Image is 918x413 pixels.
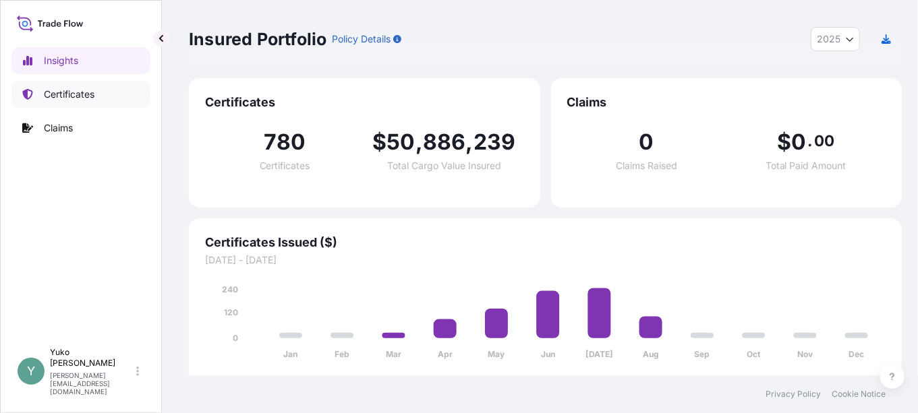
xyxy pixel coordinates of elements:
[11,47,150,74] a: Insights
[50,371,134,395] p: [PERSON_NAME][EMAIL_ADDRESS][DOMAIN_NAME]
[639,131,654,153] span: 0
[474,131,516,153] span: 239
[11,115,150,141] a: Claims
[372,131,386,153] span: $
[695,350,710,360] tspan: Sep
[11,81,150,108] a: Certificates
[205,234,886,251] span: Certificates Issued ($)
[44,121,73,135] p: Claims
[466,131,474,153] span: ,
[766,389,821,400] a: Privacy Policy
[332,32,391,46] p: Policy Details
[817,32,840,46] span: 2025
[44,88,94,101] p: Certificates
[387,161,501,170] span: Total Cargo Value Insured
[284,350,298,360] tspan: Jan
[832,389,886,400] a: Cookie Notice
[205,94,524,110] span: Certificates
[415,131,423,153] span: ,
[27,364,35,378] span: Y
[791,131,806,153] span: 0
[811,27,860,51] button: Year Selector
[224,307,238,317] tspan: 120
[423,131,466,153] span: 886
[233,333,238,343] tspan: 0
[438,350,453,360] tspan: Apr
[44,54,78,67] p: Insights
[643,350,659,360] tspan: Aug
[814,135,834,146] span: 00
[260,161,310,170] span: Certificates
[777,131,791,153] span: $
[808,135,813,146] span: .
[541,350,555,360] tspan: Jun
[488,350,506,360] tspan: May
[766,161,847,170] span: Total Paid Amount
[616,161,677,170] span: Claims Raised
[222,284,238,294] tspan: 240
[797,350,813,360] tspan: Nov
[335,350,349,360] tspan: Feb
[386,131,415,153] span: 50
[189,28,326,50] p: Insured Portfolio
[386,350,401,360] tspan: Mar
[567,94,886,110] span: Claims
[849,350,864,360] tspan: Dec
[264,131,306,153] span: 780
[747,350,761,360] tspan: Oct
[585,350,613,360] tspan: [DATE]
[50,347,134,369] p: Yuko [PERSON_NAME]
[205,253,886,267] span: [DATE] - [DATE]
